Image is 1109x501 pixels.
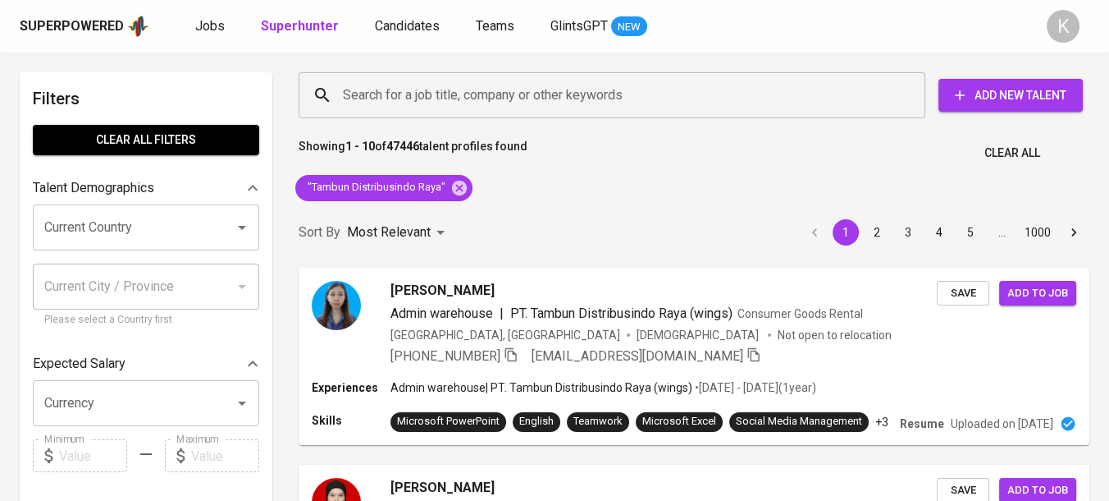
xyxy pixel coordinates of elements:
[692,379,816,396] p: • [DATE] - [DATE] ( 1 year )
[44,312,248,329] p: Please select a Country first
[33,178,154,198] p: Talent Demographics
[390,478,495,498] span: [PERSON_NAME]
[1061,219,1087,246] button: Go to next page
[938,79,1083,112] button: Add New Talent
[312,281,361,330] img: 0b58f0d9205e7e0cc8052b1736c583ad.jpg
[573,414,623,430] div: Teamwork
[550,16,647,37] a: GlintsGPT NEW
[476,16,518,37] a: Teams
[390,281,495,301] span: [PERSON_NAME]
[345,140,375,153] b: 1 - 10
[195,16,228,37] a: Jobs
[736,414,862,430] div: Social Media Management
[900,416,944,432] p: Resume
[952,85,1070,106] span: Add New Talent
[611,19,647,35] span: NEW
[510,306,732,321] span: PT. Tambun Distribusindo Raya (wings)
[375,16,443,37] a: Candidates
[937,281,989,306] button: Save
[295,180,455,195] span: "Tambun Distribusindo Raya"
[945,481,981,500] span: Save
[978,138,1047,168] button: Clear All
[312,379,390,396] p: Experiences
[299,223,340,242] p: Sort By
[33,125,259,155] button: Clear All filters
[347,223,431,242] p: Most Relevant
[519,414,554,430] div: English
[390,348,500,364] span: [PHONE_NUMBER]
[386,140,419,153] b: 47446
[957,219,983,246] button: Go to page 5
[984,143,1040,163] span: Clear All
[59,439,127,472] input: Value
[33,85,259,112] h6: Filters
[833,219,859,246] button: page 1
[864,219,890,246] button: Go to page 2
[737,307,863,320] span: Consumer Goods Rental
[875,414,888,430] p: +3
[397,414,500,430] div: Microsoft PowerPoint
[195,18,225,34] span: Jobs
[295,175,472,201] div: "Tambun Distribusindo Raya"
[532,348,743,364] span: [EMAIL_ADDRESS][DOMAIN_NAME]
[988,224,1015,241] div: …
[191,439,259,472] input: Value
[375,18,440,34] span: Candidates
[926,219,952,246] button: Go to page 4
[550,18,608,34] span: GlintsGPT
[500,304,504,324] span: |
[33,172,259,205] div: Talent Demographics
[637,327,761,343] span: [DEMOGRAPHIC_DATA]
[20,17,124,36] div: Superpowered
[33,347,259,380] div: Expected Salary
[945,284,981,303] span: Save
[390,306,493,321] span: Admin warehouse
[390,327,620,343] div: [GEOGRAPHIC_DATA], [GEOGRAPHIC_DATA]
[390,379,692,396] p: Admin warehouse | PT. Tambun Distribusindo Raya (wings)
[799,219,1089,246] nav: pagination navigation
[642,414,716,430] div: Microsoft Excel
[951,416,1053,432] p: Uploaded on [DATE]
[1007,481,1068,500] span: Add to job
[261,18,339,34] b: Superhunter
[20,14,149,39] a: Superpoweredapp logo
[312,412,390,429] p: Skills
[895,219,921,246] button: Go to page 3
[476,18,514,34] span: Teams
[778,327,892,343] p: Not open to relocation
[46,130,246,150] span: Clear All filters
[127,14,149,39] img: app logo
[33,354,126,374] p: Expected Salary
[999,281,1076,306] button: Add to job
[347,218,450,248] div: Most Relevant
[299,138,527,168] p: Showing of talent profiles found
[261,16,342,37] a: Superhunter
[1007,284,1068,303] span: Add to job
[1020,219,1056,246] button: Go to page 1000
[230,216,253,239] button: Open
[299,268,1089,445] a: [PERSON_NAME]Admin warehouse|PT. Tambun Distribusindo Raya (wings)Consumer Goods Rental[GEOGRAPHI...
[1047,10,1079,43] div: K
[230,392,253,415] button: Open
